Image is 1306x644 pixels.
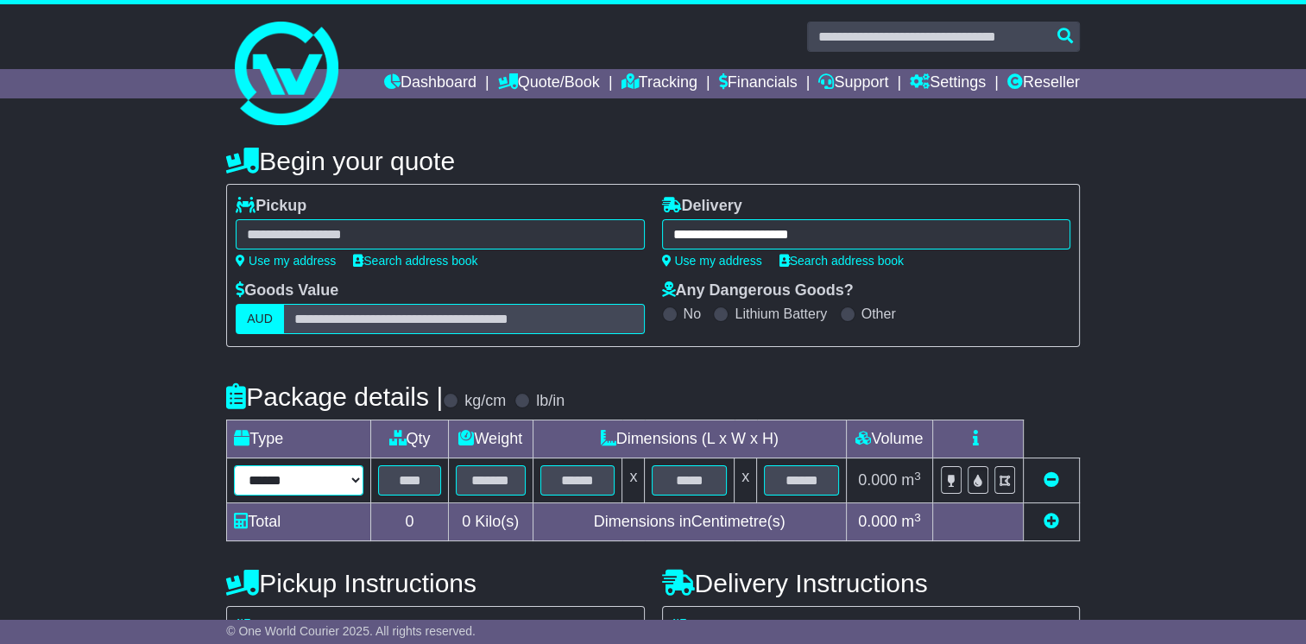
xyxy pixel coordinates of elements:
a: Financials [719,69,798,98]
td: Weight [448,420,533,458]
label: kg/cm [464,392,506,411]
td: x [735,458,757,503]
span: 0 [462,513,470,530]
sup: 3 [914,470,921,483]
label: Lithium Battery [735,306,827,322]
label: Other [861,306,896,322]
td: 0 [371,503,449,541]
label: Delivery [662,197,742,216]
sup: 3 [914,511,921,524]
label: Goods Value [236,281,338,300]
span: m [901,471,921,489]
span: m [901,513,921,530]
span: 0.000 [858,513,897,530]
span: 0.000 [858,471,897,489]
h4: Begin your quote [226,147,1080,175]
span: © One World Courier 2025. All rights reserved. [226,624,476,638]
a: Use my address [236,254,336,268]
a: Reseller [1007,69,1080,98]
a: Search address book [353,254,477,268]
a: Support [818,69,888,98]
a: Dashboard [384,69,476,98]
td: Qty [371,420,449,458]
td: Dimensions (L x W x H) [533,420,846,458]
a: Quote/Book [498,69,600,98]
label: AUD [236,304,284,334]
a: Search address book [779,254,904,268]
label: Any Dangerous Goods? [662,281,854,300]
a: Remove this item [1044,471,1059,489]
h4: Package details | [226,382,443,411]
h4: Pickup Instructions [226,569,644,597]
label: lb/in [536,392,565,411]
td: Type [227,420,371,458]
label: Pickup [236,197,306,216]
label: No [684,306,701,322]
h4: Delivery Instructions [662,569,1080,597]
a: Add new item [1044,513,1059,530]
a: Tracking [621,69,697,98]
td: Total [227,503,371,541]
td: x [622,458,645,503]
td: Kilo(s) [448,503,533,541]
a: Settings [910,69,986,98]
td: Dimensions in Centimetre(s) [533,503,846,541]
td: Volume [846,420,932,458]
a: Use my address [662,254,762,268]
